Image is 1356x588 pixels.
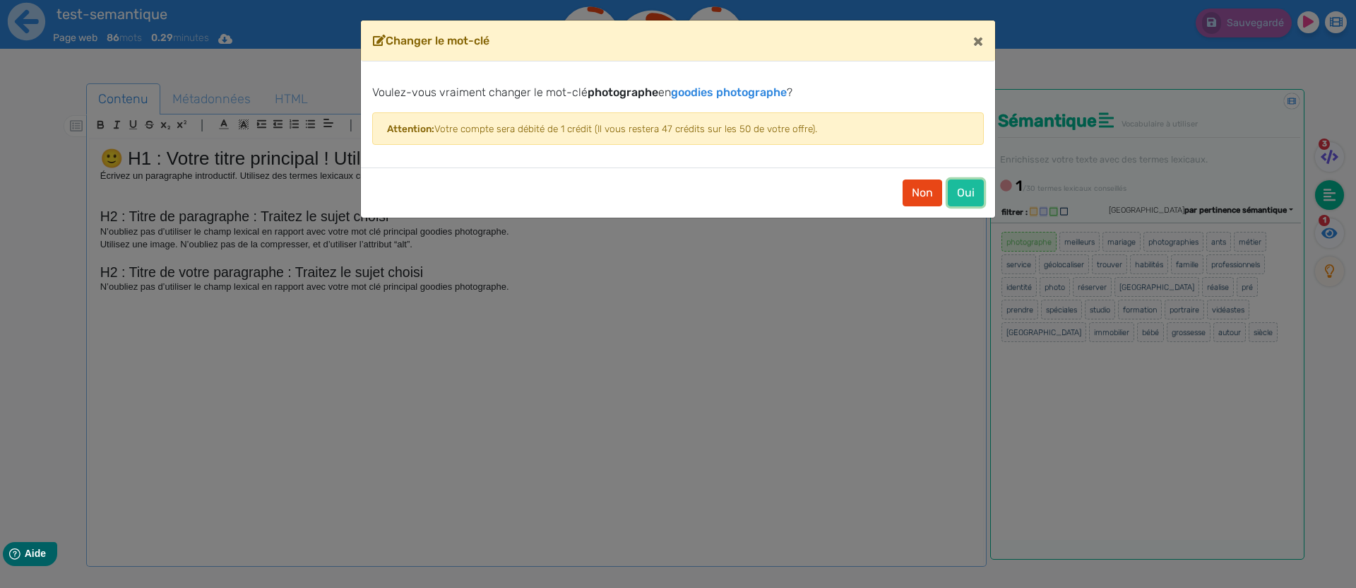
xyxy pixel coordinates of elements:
[372,84,984,101] p: Voulez-vous vraiment changer le mot-clé en ?
[387,123,434,134] b: Attention:
[588,86,658,99] b: photographe
[973,31,983,51] span: ×
[962,21,994,61] button: Close
[903,180,942,206] button: Non
[373,33,489,49] h4: Changer le mot-clé
[372,112,984,145] div: Votre compte sera débité de 1 crédit (Il vous restera 47 crédits sur les 50 de votre offre).
[671,86,787,99] b: goodies photographe
[948,180,984,206] button: Oui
